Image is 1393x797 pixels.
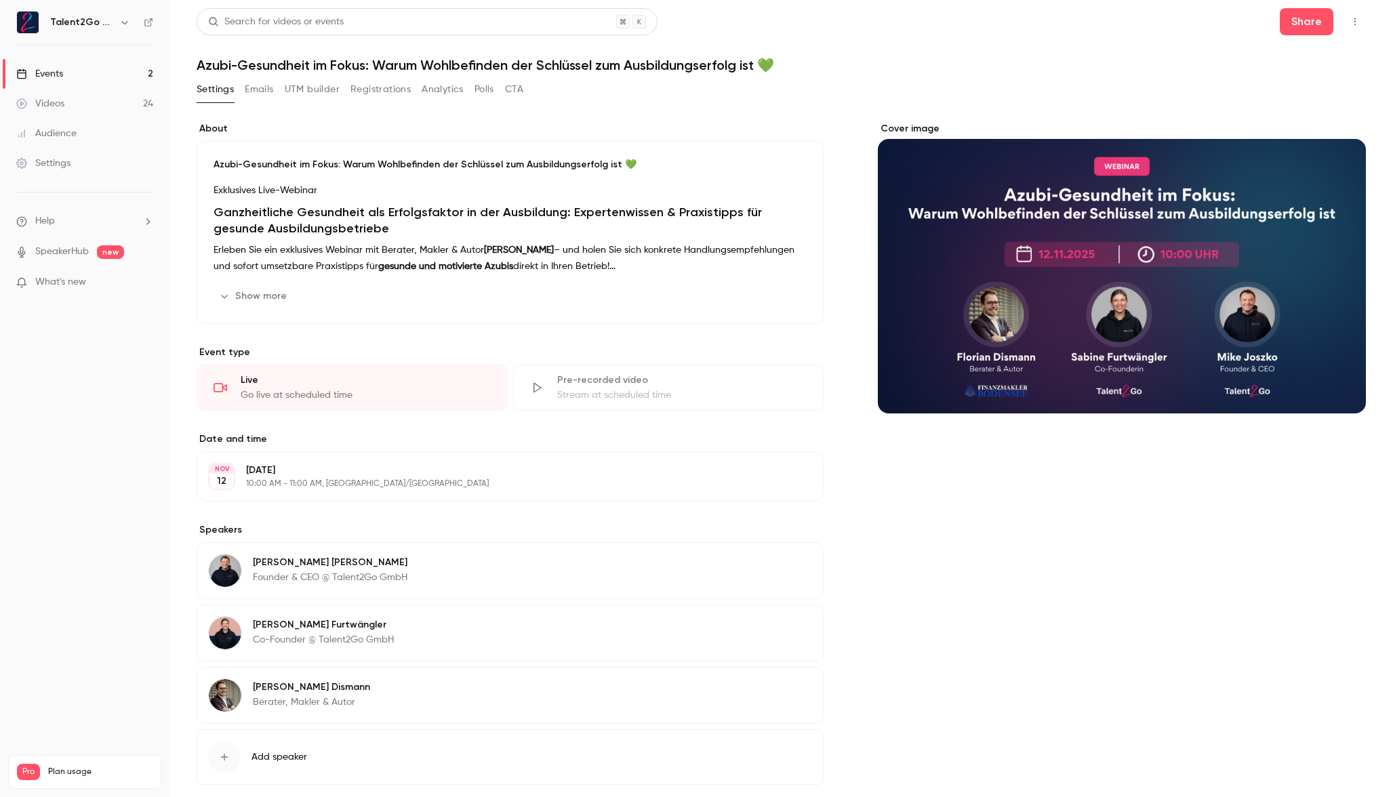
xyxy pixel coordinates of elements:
[35,245,89,259] a: SpeakerHub
[246,478,752,489] p: 10:00 AM - 11:00 AM, [GEOGRAPHIC_DATA]/[GEOGRAPHIC_DATA]
[197,523,824,537] label: Speakers
[557,388,807,402] div: Stream at scheduled time
[214,204,807,237] h1: Ganzheitliche Gesundheit als Erfolgsfaktor in der Ausbildung: Expertenwissen & Praxistipps für ge...
[241,373,491,387] div: Live
[378,262,513,271] strong: gesunde und motivierte Azubis
[209,617,241,649] img: Sabine Furtwängler
[214,242,807,274] p: Erleben Sie ein exklusives Webinar mit Berater, Makler & Autor – und holen Sie sich konkrete Hand...
[209,679,241,712] img: Florian Dismann
[245,79,273,100] button: Emails
[253,695,370,709] p: Berater, Makler & Autor
[214,285,295,307] button: Show more
[253,680,370,694] p: [PERSON_NAME] Dismann
[475,79,494,100] button: Polls
[17,764,40,780] span: Pro
[16,67,63,81] div: Events
[35,275,86,289] span: What's new
[253,633,394,647] p: Co-Founder @ Talent2Go GmbH
[197,365,508,411] div: LiveGo live at scheduled time
[253,618,394,632] p: [PERSON_NAME] Furtwängler
[16,127,77,140] div: Audience
[214,182,807,199] p: Exklusives Live-Webinar
[209,554,241,587] img: Mike Joszko
[16,214,153,228] li: help-dropdown-opener
[513,365,824,411] div: Pre-recorded videoStream at scheduled time
[251,750,307,764] span: Add speaker
[16,157,70,170] div: Settings
[422,79,464,100] button: Analytics
[208,15,344,29] div: Search for videos or events
[209,464,234,474] div: NOV
[253,556,407,569] p: [PERSON_NAME] [PERSON_NAME]
[16,97,64,110] div: Videos
[878,122,1366,136] label: Cover image
[97,245,124,259] span: new
[217,474,226,488] p: 12
[557,373,807,387] div: Pre-recorded video
[253,571,407,584] p: Founder & CEO @ Talent2Go GmbH
[197,79,234,100] button: Settings
[197,122,824,136] label: About
[197,605,824,661] div: Sabine Furtwängler[PERSON_NAME] FurtwänglerCo-Founder @ Talent2Go GmbH
[246,464,752,477] p: [DATE]
[48,767,153,777] span: Plan usage
[1280,8,1333,35] button: Share
[505,79,523,100] button: CTA
[197,346,824,359] p: Event type
[214,158,807,171] p: Azubi-Gesundheit im Fokus: Warum Wohlbefinden der Schlüssel zum Ausbildungserfolg ist 💚
[197,729,824,785] button: Add speaker
[197,57,1366,73] h1: Azubi-Gesundheit im Fokus: Warum Wohlbefinden der Schlüssel zum Ausbildungserfolg ist 💚
[878,122,1366,413] section: Cover image
[197,432,824,446] label: Date and time
[197,667,824,724] div: Florian Dismann[PERSON_NAME] DismannBerater, Makler & Autor
[35,214,55,228] span: Help
[17,12,39,33] img: Talent2Go GmbH
[241,388,491,402] div: Go live at scheduled time
[197,542,824,599] div: Mike Joszko[PERSON_NAME] [PERSON_NAME]Founder & CEO @ Talent2Go GmbH
[350,79,411,100] button: Registrations
[285,79,340,100] button: UTM builder
[484,245,554,255] strong: [PERSON_NAME]
[50,16,114,29] h6: Talent2Go GmbH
